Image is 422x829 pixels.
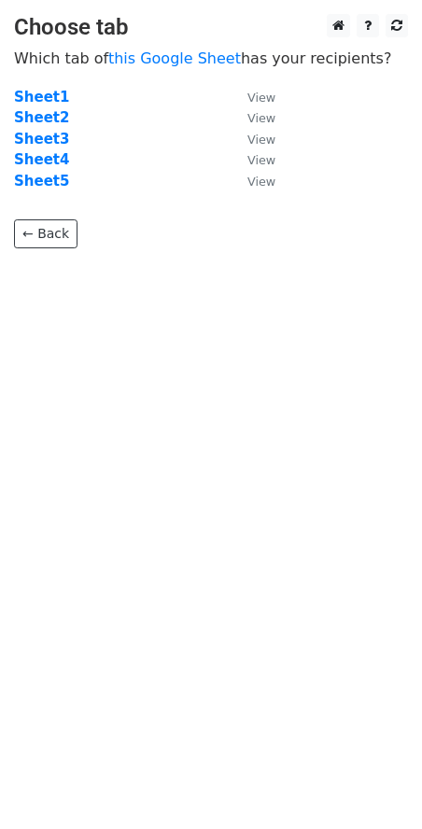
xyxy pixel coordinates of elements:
[229,173,275,190] a: View
[14,109,69,126] a: Sheet2
[229,109,275,126] a: View
[14,151,69,168] a: Sheet4
[14,49,408,68] p: Which tab of has your recipients?
[247,175,275,189] small: View
[14,173,69,190] a: Sheet5
[14,219,77,248] a: ← Back
[247,133,275,147] small: View
[229,131,275,148] a: View
[229,151,275,168] a: View
[247,111,275,125] small: View
[229,89,275,105] a: View
[14,131,69,148] a: Sheet3
[14,89,69,105] a: Sheet1
[108,49,241,67] a: this Google Sheet
[247,153,275,167] small: View
[14,14,408,41] h3: Choose tab
[247,91,275,105] small: View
